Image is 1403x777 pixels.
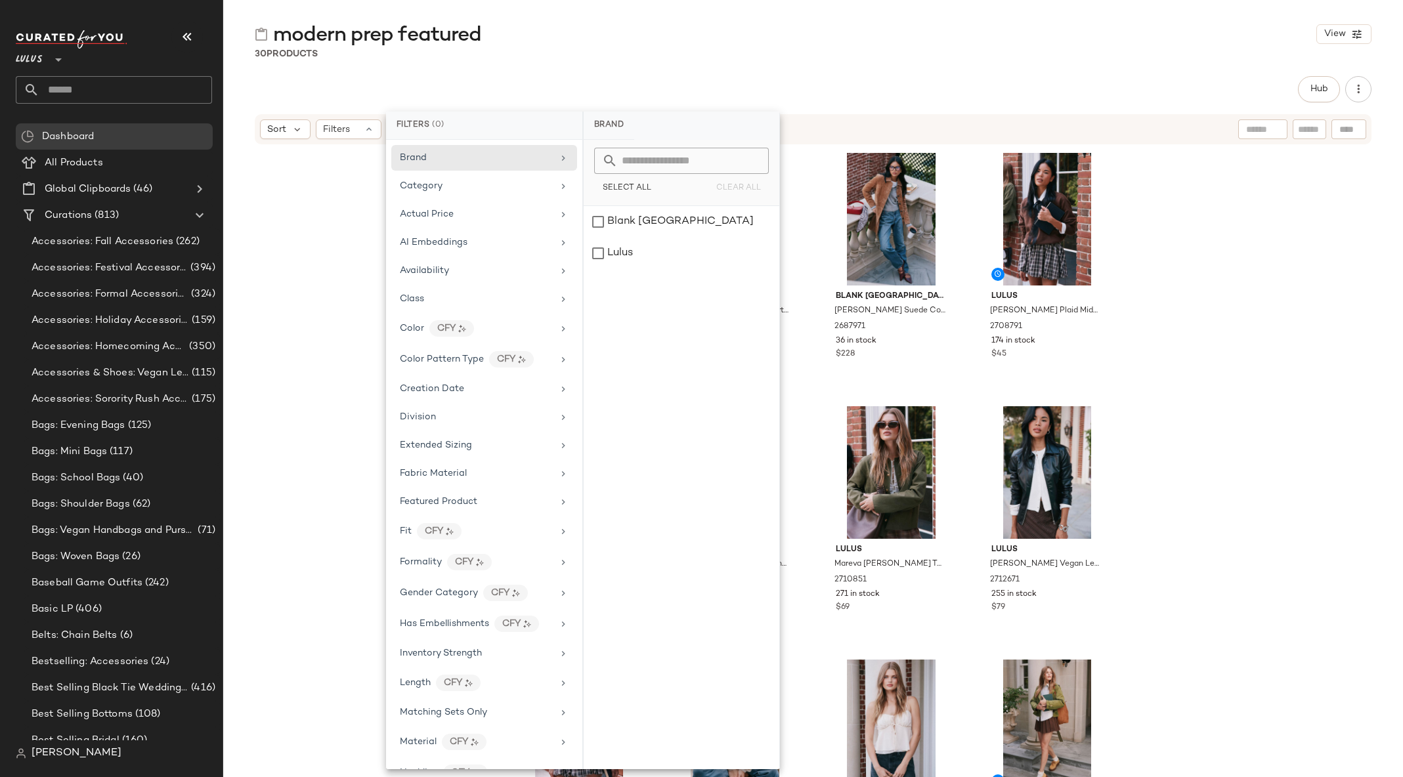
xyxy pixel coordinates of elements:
[45,182,131,197] span: Global Clipboards
[32,339,186,354] span: Accessories: Homecoming Accessories
[42,129,94,144] span: Dashboard
[836,291,947,303] span: Blank [GEOGRAPHIC_DATA]
[119,549,140,564] span: (26)
[255,49,267,59] span: 30
[432,119,444,131] span: (0)
[400,238,467,247] span: AI Embeddings
[32,497,130,512] span: Bags: Shoulder Bags
[32,287,188,302] span: Accessories: Formal Accessories
[32,261,188,276] span: Accessories: Festival Accessories
[188,681,215,696] span: (416)
[489,351,534,367] div: CFY
[836,602,850,614] span: $69
[594,179,659,198] button: Select All
[400,440,472,450] span: Extended Sizing
[991,602,1005,614] span: $79
[186,339,215,354] span: (350)
[173,234,200,249] span: (262)
[836,544,947,556] span: Lulus
[834,321,865,333] span: 2687971
[32,418,125,433] span: Bags: Evening Bags
[45,156,103,171] span: All Products
[16,30,127,49] img: cfy_white_logo.C9jOOHJF.svg
[400,324,424,333] span: Color
[1310,84,1328,94] span: Hub
[825,153,957,285] img: 13077581_2687971.jpg
[400,153,427,163] span: Brand
[131,182,152,197] span: (46)
[471,738,479,746] img: ai.DGldD1NL.svg
[834,558,945,570] span: Mareva [PERSON_NAME] Twill Barn Jacket
[991,291,1102,303] span: Lulus
[494,616,539,632] div: CFY
[981,406,1113,539] img: 13077761_2712671.jpg
[386,112,582,140] div: Filters
[92,208,119,223] span: (813)
[32,392,189,407] span: Accessories: Sorority Rush Accessories
[400,209,454,219] span: Actual Price
[400,266,449,276] span: Availability
[400,619,489,629] span: Has Embellishments
[32,471,120,486] span: Bags: School Bags
[981,153,1113,285] img: 13087141_2708791.jpg
[400,497,477,507] span: Featured Product
[189,392,215,407] span: (175)
[1298,76,1340,102] button: Hub
[32,628,118,643] span: Belts: Chain Belts
[118,628,133,643] span: (6)
[273,22,481,49] span: modern prep featured
[400,588,478,598] span: Gender Category
[483,585,528,601] div: CFY
[991,348,1006,360] span: $45
[991,589,1037,600] span: 255 in stock
[400,384,464,394] span: Creation Date
[442,734,486,750] div: CFY
[1324,29,1346,39] span: View
[400,469,467,478] span: Fabric Material
[32,707,133,722] span: Best Selling Bottoms
[255,47,318,61] div: Products
[400,294,424,304] span: Class
[400,678,431,688] span: Length
[125,418,152,433] span: (125)
[188,287,215,302] span: (324)
[446,528,454,535] img: ai.DGldD1NL.svg
[1316,24,1371,44] button: View
[400,181,442,191] span: Category
[188,261,215,276] span: (394)
[16,45,43,68] span: Lulus
[476,558,484,566] img: ai.DGldD1NL.svg
[255,28,268,41] img: svg%3e
[32,745,121,761] span: [PERSON_NAME]
[267,123,286,136] span: Sort
[400,707,487,717] span: Matching Sets Only
[834,305,945,317] span: [PERSON_NAME] Suede Collared Trench Coat
[32,733,119,748] span: Best Selling Bridal
[45,208,92,223] span: Curations
[512,589,520,597] img: ai.DGldD1NL.svg
[32,654,148,669] span: Bestselling: Accessories
[130,497,151,512] span: (62)
[119,733,148,748] span: (160)
[32,313,189,328] span: Accessories: Holiday Accessories
[73,602,102,617] span: (406)
[472,769,480,777] img: ai.DGldD1NL.svg
[836,335,876,347] span: 36 in stock
[32,681,188,696] span: Best Selling Black Tie Wedding Guest
[32,234,173,249] span: Accessories: Fall Accessories
[836,348,855,360] span: $228
[142,576,169,591] span: (242)
[323,123,350,136] span: Filters
[447,554,492,570] div: CFY
[32,549,119,564] span: Bags: Woven Bags
[836,589,880,600] span: 271 in stock
[21,130,34,143] img: svg%3e
[120,471,143,486] span: (40)
[16,748,26,759] img: svg%3e
[429,320,474,337] div: CFY
[602,184,651,193] span: Select All
[825,406,957,539] img: 13077241_2710851.jpg
[991,544,1102,556] span: Lulus
[107,444,133,459] span: (117)
[991,335,1035,347] span: 174 in stock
